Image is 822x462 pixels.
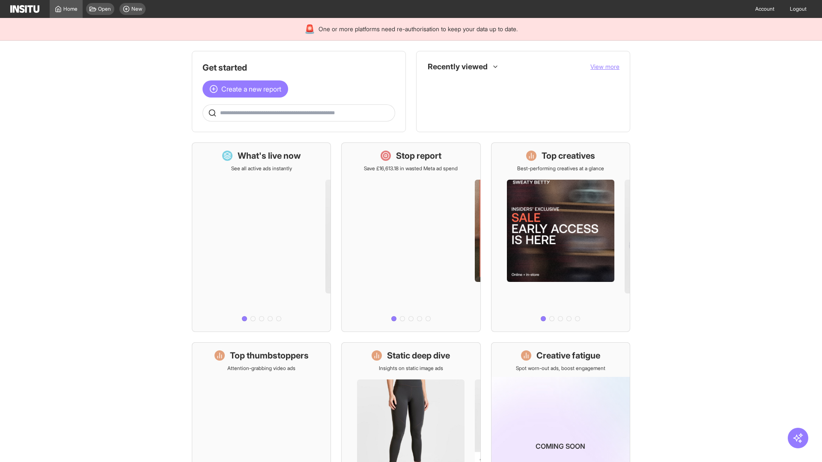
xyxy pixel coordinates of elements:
h1: Stop report [396,150,441,162]
h1: Static deep dive [387,349,450,361]
button: View more [590,62,619,71]
img: Logo [10,5,39,13]
p: Attention-grabbing video ads [227,365,295,372]
h1: Get started [203,62,395,74]
p: Save £16,613.18 in wasted Meta ad spend [364,165,458,172]
a: Top creativesBest-performing creatives at a glance [491,142,630,332]
a: Stop reportSave £16,613.18 in wasted Meta ad spend [341,142,480,332]
h1: What's live now [238,150,301,162]
span: One or more platforms need re-authorisation to keep your data up to date. [319,25,518,33]
p: Best-performing creatives at a glance [517,165,604,172]
span: Create a new report [221,84,281,94]
p: Insights on static image ads [379,365,443,372]
span: Home [63,6,77,12]
span: View more [590,63,619,70]
span: Open [98,6,111,12]
span: New [131,6,142,12]
div: 🚨 [304,23,315,35]
button: Create a new report [203,80,288,98]
p: See all active ads instantly [231,165,292,172]
h1: Top creatives [542,150,595,162]
a: What's live nowSee all active ads instantly [192,142,331,332]
h1: Top thumbstoppers [230,349,309,361]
